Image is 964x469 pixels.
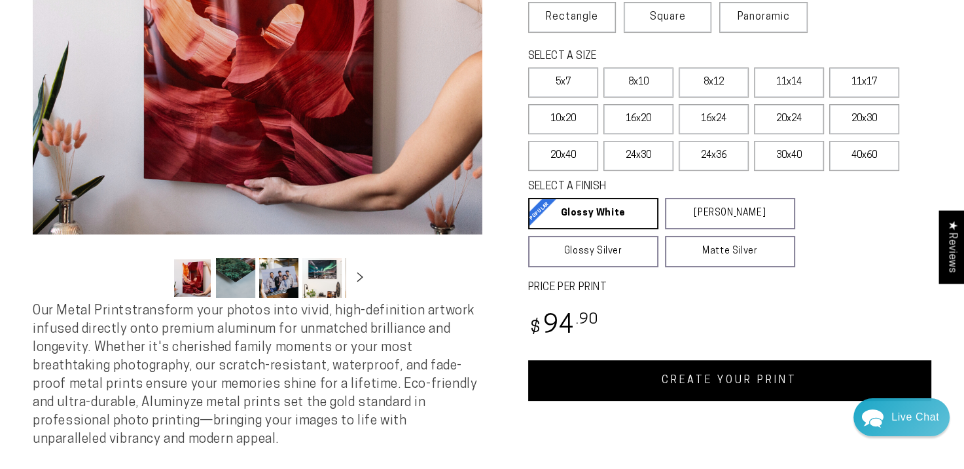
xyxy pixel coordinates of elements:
label: 20x30 [829,104,899,134]
label: 40x60 [829,141,899,171]
a: CREATE YOUR PRINT [528,360,932,401]
span: Square [650,9,686,25]
label: 10x20 [528,104,598,134]
label: 20x40 [528,141,598,171]
a: Glossy Silver [528,236,658,267]
sup: .90 [575,312,599,328]
label: PRICE PER PRINT [528,280,932,295]
span: $ [530,320,541,337]
a: Matte Silver [665,236,795,267]
label: 30x40 [754,141,824,171]
label: 16x20 [603,104,673,134]
span: Rectangle [546,9,598,25]
div: Chat widget toggle [853,398,950,436]
legend: SELECT A FINISH [528,179,765,195]
button: Load image 2 in gallery view [216,258,255,298]
bdi: 94 [528,314,599,339]
span: Panoramic [738,12,790,22]
label: 24x36 [679,141,749,171]
legend: SELECT A SIZE [528,49,765,64]
a: Glossy White [528,198,658,229]
label: 11x17 [829,67,899,98]
button: Slide left [140,264,169,293]
div: Click to open Judge.me floating reviews tab [939,210,964,283]
span: Our Metal Prints transform your photos into vivid, high-definition artwork infused directly onto ... [33,305,477,446]
label: 8x12 [679,67,749,98]
label: 24x30 [603,141,673,171]
label: 11x14 [754,67,824,98]
div: Contact Us Directly [891,398,939,436]
button: Load image 3 in gallery view [259,258,298,298]
label: 8x10 [603,67,673,98]
a: [PERSON_NAME] [665,198,795,229]
button: Slide right [346,264,374,293]
label: 16x24 [679,104,749,134]
label: 5x7 [528,67,598,98]
label: 20x24 [754,104,824,134]
button: Load image 4 in gallery view [302,258,342,298]
button: Load image 1 in gallery view [173,258,212,298]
